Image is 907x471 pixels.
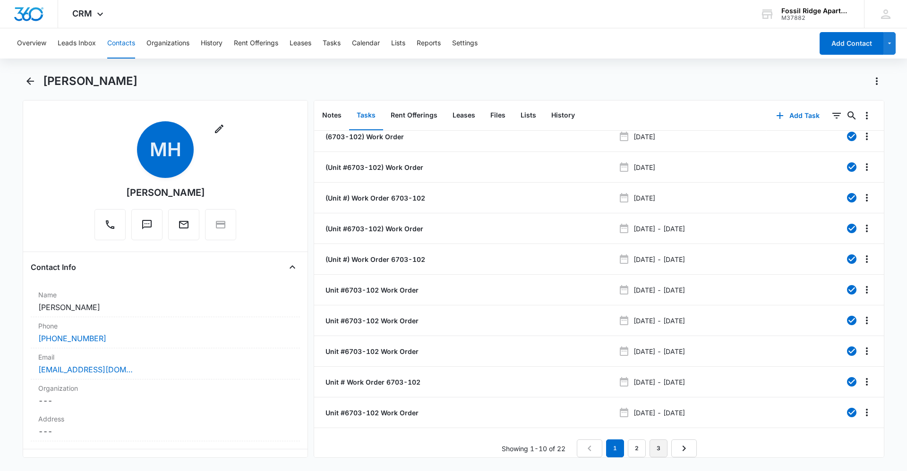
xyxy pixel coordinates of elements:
[859,313,874,328] button: Overflow Menu
[781,7,850,15] div: account name
[633,346,685,356] p: [DATE] - [DATE]
[31,286,300,317] div: Name[PERSON_NAME]
[844,108,859,123] button: Search...
[324,254,425,264] a: (Unit #) Work Order 6703-102
[38,321,292,331] label: Phone
[290,28,311,59] button: Leases
[633,254,685,264] p: [DATE] - [DATE]
[767,104,829,127] button: Add Task
[628,439,646,457] a: Page 2
[859,160,874,175] button: Overflow Menu
[324,193,425,203] a: (Unit #) Work Order 6703-102
[324,346,419,356] a: Unit #6703-102 Work Order
[201,28,222,59] button: History
[38,395,292,406] dd: ---
[606,439,624,457] em: 1
[352,28,380,59] button: Calendar
[383,101,445,130] button: Rent Offerings
[43,74,137,88] h1: [PERSON_NAME]
[859,252,874,267] button: Overflow Menu
[633,316,685,326] p: [DATE] - [DATE]
[38,383,292,393] label: Organization
[502,444,565,454] p: Showing 1-10 of 22
[126,185,205,200] div: [PERSON_NAME]
[324,224,423,234] a: (Unit #6703-102) Work Order
[324,132,404,142] a: (6703-102) Work Order
[324,285,419,295] a: Unit #6703-102 Work Order
[31,379,300,410] div: Organization---
[17,28,46,59] button: Overview
[285,260,300,275] button: Close
[94,224,126,232] a: Call
[859,405,874,420] button: Overflow Menu
[859,374,874,389] button: Overflow Menu
[38,290,292,300] label: Name
[417,28,441,59] button: Reports
[315,101,349,130] button: Notes
[324,377,420,387] a: Unit # Work Order 6703-102
[323,28,341,59] button: Tasks
[671,439,697,457] a: Next Page
[452,28,478,59] button: Settings
[31,410,300,441] div: Address---
[324,316,419,326] a: Unit #6703-102 Work Order
[38,352,292,362] label: Email
[31,348,300,379] div: Email[EMAIL_ADDRESS][DOMAIN_NAME]
[324,162,423,172] a: (Unit #6703-102) Work Order
[633,193,655,203] p: [DATE]
[633,224,685,234] p: [DATE] - [DATE]
[168,209,199,240] button: Email
[94,209,126,240] button: Call
[859,190,874,205] button: Overflow Menu
[38,414,292,424] label: Address
[859,282,874,297] button: Overflow Menu
[146,28,189,59] button: Organizations
[633,162,655,172] p: [DATE]
[820,32,883,55] button: Add Contact
[859,108,874,123] button: Overflow Menu
[72,8,92,18] span: CRM
[31,317,300,348] div: Phone[PHONE_NUMBER]
[38,364,133,375] a: [EMAIL_ADDRESS][DOMAIN_NAME]
[131,209,163,240] button: Text
[859,344,874,359] button: Overflow Menu
[324,408,419,418] a: Unit #6703-102 Work Order
[31,261,76,273] h4: Contact Info
[829,108,844,123] button: Filters
[391,28,405,59] button: Lists
[234,28,278,59] button: Rent Offerings
[168,224,199,232] a: Email
[107,28,135,59] button: Contacts
[349,101,383,130] button: Tasks
[23,74,37,89] button: Back
[38,302,292,313] dd: [PERSON_NAME]
[633,408,685,418] p: [DATE] - [DATE]
[633,285,685,295] p: [DATE] - [DATE]
[633,132,655,142] p: [DATE]
[58,28,96,59] button: Leads Inbox
[859,221,874,236] button: Overflow Menu
[513,101,544,130] button: Lists
[869,74,884,89] button: Actions
[38,426,292,437] dd: ---
[781,15,850,21] div: account id
[859,129,874,144] button: Overflow Menu
[137,121,194,178] span: MH
[445,101,483,130] button: Leases
[650,439,667,457] a: Page 3
[633,377,685,387] p: [DATE] - [DATE]
[483,101,513,130] button: Files
[38,333,106,344] a: [PHONE_NUMBER]
[577,439,697,457] nav: Pagination
[131,224,163,232] a: Text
